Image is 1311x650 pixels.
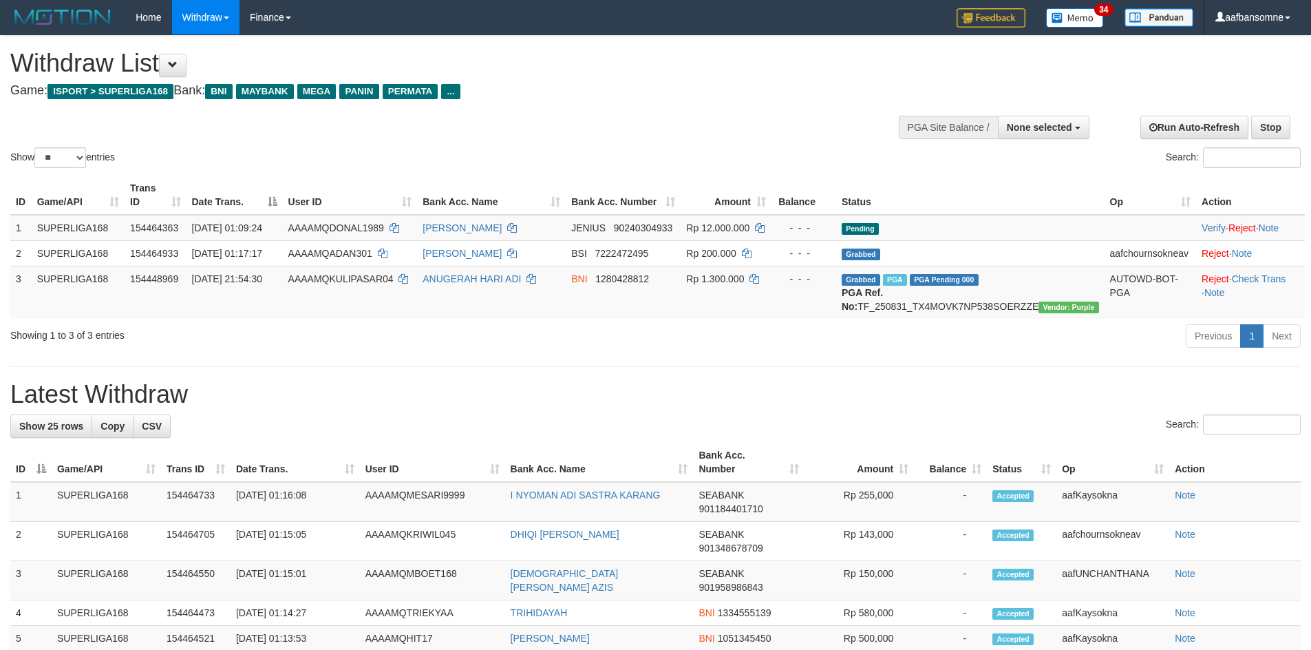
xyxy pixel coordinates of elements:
th: Op: activate to sort column ascending [1105,176,1197,215]
th: Game/API: activate to sort column ascending [52,443,161,482]
span: PERMATA [383,84,438,99]
span: Rp 1.300.000 [686,273,744,284]
td: Rp 143,000 [804,522,914,561]
a: 1 [1240,324,1264,348]
div: - - - [777,247,831,260]
th: Bank Acc. Number: activate to sort column ascending [693,443,804,482]
td: [DATE] 01:15:05 [231,522,360,561]
img: Feedback.jpg [957,8,1025,28]
td: SUPERLIGA168 [52,522,161,561]
span: Rp 200.000 [686,248,736,259]
span: Pending [842,223,879,235]
td: Rp 255,000 [804,482,914,522]
div: PGA Site Balance / [899,116,998,139]
span: Accepted [992,608,1034,620]
td: · · [1196,266,1305,319]
th: Amount: activate to sort column ascending [804,443,914,482]
td: Rp 580,000 [804,600,914,626]
h1: Latest Withdraw [10,381,1301,408]
span: JENIUS [571,222,606,233]
a: [PERSON_NAME] [511,633,590,644]
span: Copy 1280428812 to clipboard [595,273,649,284]
span: Accepted [992,569,1034,580]
span: Vendor URL: https://trx4.1velocity.biz [1038,302,1098,313]
th: Date Trans.: activate to sort column ascending [231,443,360,482]
th: Action [1169,443,1301,482]
span: Copy 90240304933 to clipboard [614,222,673,233]
a: Note [1175,529,1195,540]
th: Trans ID: activate to sort column ascending [125,176,186,215]
span: 154448969 [130,273,178,284]
a: CSV [133,415,171,438]
td: 1 [10,215,32,241]
td: AAAAMQTRIEKYAA [360,600,505,626]
td: aafchournsokneav [1105,240,1197,266]
th: Status [836,176,1105,215]
span: [DATE] 01:17:17 [192,248,262,259]
span: [DATE] 21:54:30 [192,273,262,284]
span: SEABANK [699,490,744,501]
td: 154464733 [161,482,231,522]
a: Stop [1251,116,1290,139]
label: Search: [1166,147,1301,168]
th: Bank Acc. Name: activate to sort column ascending [505,443,694,482]
th: Game/API: activate to sort column ascending [32,176,125,215]
span: MEGA [297,84,337,99]
td: - [914,522,987,561]
th: Status: activate to sort column ascending [987,443,1056,482]
span: PANIN [339,84,379,99]
a: [PERSON_NAME] [423,248,502,259]
td: · · [1196,215,1305,241]
a: Note [1204,287,1225,298]
div: - - - [777,272,831,286]
a: DHIQI [PERSON_NAME] [511,529,619,540]
td: aafUNCHANTHANA [1056,561,1169,600]
td: 2 [10,522,52,561]
td: - [914,600,987,626]
th: User ID: activate to sort column ascending [360,443,505,482]
div: - - - [777,221,831,235]
td: 4 [10,600,52,626]
input: Search: [1203,415,1301,435]
td: SUPERLIGA168 [32,266,125,319]
span: 34 [1094,3,1113,16]
td: AAAAMQMESARI9999 [360,482,505,522]
a: Reject [1228,222,1256,233]
a: Next [1263,324,1301,348]
td: · [1196,240,1305,266]
td: 3 [10,561,52,600]
span: MAYBANK [236,84,294,99]
span: BNI [205,84,232,99]
span: Copy [100,421,125,432]
span: CSV [142,421,162,432]
a: Note [1175,568,1195,579]
span: SEABANK [699,568,744,579]
td: [DATE] 01:16:08 [231,482,360,522]
a: Note [1232,248,1253,259]
td: SUPERLIGA168 [52,561,161,600]
a: Previous [1186,324,1241,348]
td: aafKaysokna [1056,482,1169,522]
td: AUTOWD-BOT-PGA [1105,266,1197,319]
span: PGA Pending [910,274,979,286]
span: Marked by aafchhiseyha [883,274,907,286]
span: Copy 7222472495 to clipboard [595,248,649,259]
th: Op: activate to sort column ascending [1056,443,1169,482]
span: Copy 901184401710 to clipboard [699,503,763,514]
a: Note [1175,490,1195,501]
a: Note [1175,633,1195,644]
span: Accepted [992,633,1034,645]
span: SEABANK [699,529,744,540]
a: ANUGERAH HARI ADI [423,273,521,284]
td: SUPERLIGA168 [52,600,161,626]
span: Copy 1334555139 to clipboard [718,607,771,618]
td: SUPERLIGA168 [32,215,125,241]
td: 3 [10,266,32,319]
a: Reject [1202,248,1229,259]
span: ... [441,84,460,99]
a: Reject [1202,273,1229,284]
label: Search: [1166,415,1301,435]
td: 154464705 [161,522,231,561]
th: Date Trans.: activate to sort column descending [186,176,283,215]
td: SUPERLIGA168 [32,240,125,266]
